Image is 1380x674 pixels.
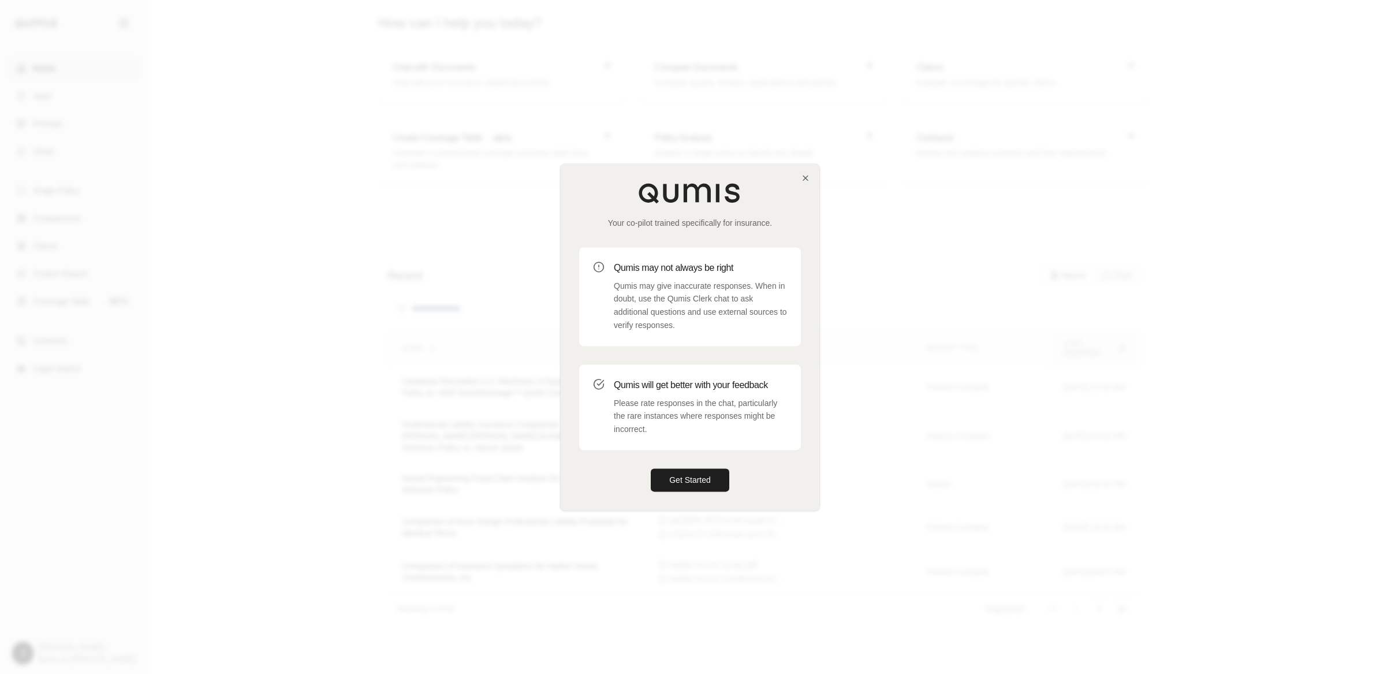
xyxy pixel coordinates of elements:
[579,217,801,229] p: Your co-pilot trained specifically for insurance.
[651,468,729,491] button: Get Started
[614,397,787,436] p: Please rate responses in the chat, particularly the rare instances where responses might be incor...
[638,183,742,203] img: Qumis Logo
[614,280,787,332] p: Qumis may give inaccurate responses. When in doubt, use the Qumis Clerk chat to ask additional qu...
[614,261,787,275] h3: Qumis may not always be right
[614,378,787,392] h3: Qumis will get better with your feedback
